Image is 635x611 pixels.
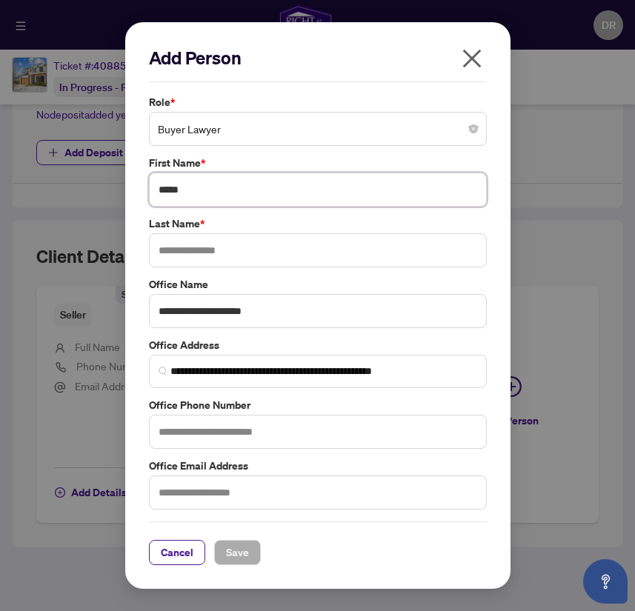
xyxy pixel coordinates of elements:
label: Office Phone Number [149,397,487,413]
span: close [460,47,484,70]
label: Office Email Address [149,458,487,474]
label: Office Name [149,276,487,293]
span: Cancel [161,541,193,564]
h2: Add Person [149,46,487,70]
span: close-circle [469,124,478,133]
img: search_icon [159,367,167,375]
button: Save [214,540,261,565]
label: Role [149,94,487,110]
label: Last Name [149,216,487,232]
button: Open asap [583,559,628,604]
button: Cancel [149,540,205,565]
label: Office Address [149,337,487,353]
label: First Name [149,155,487,171]
span: Buyer Lawyer [158,115,478,143]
